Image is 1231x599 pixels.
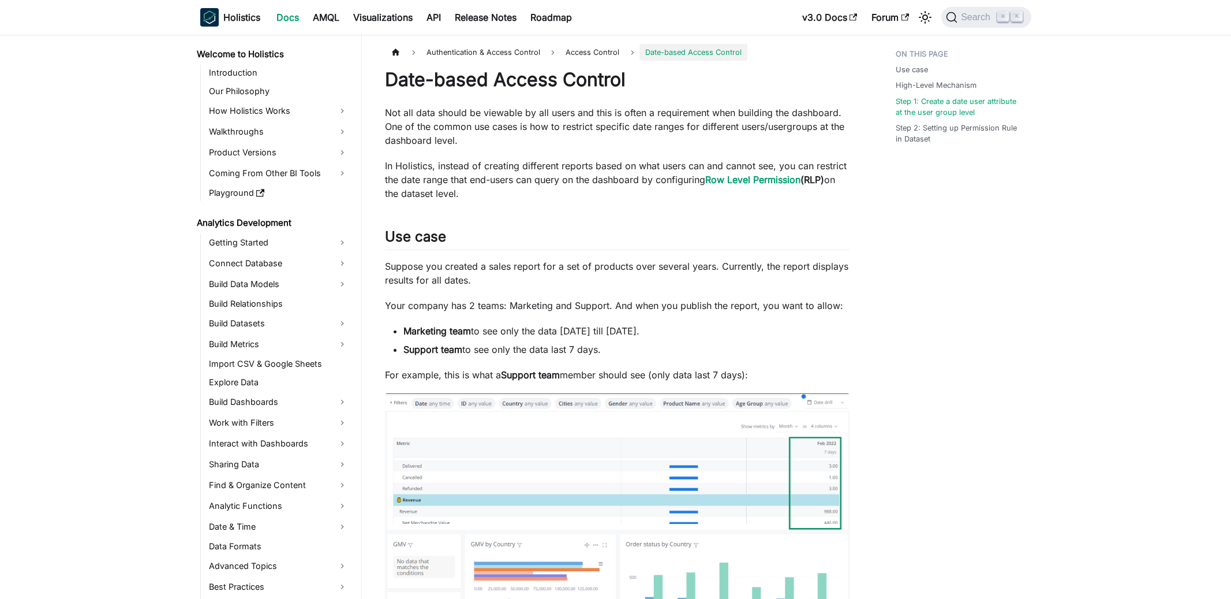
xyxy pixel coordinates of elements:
a: Interact with Dashboards [205,434,351,453]
strong: (RLP) [705,174,824,185]
a: Build Metrics [205,335,351,354]
a: Data Formats [205,538,351,555]
li: to see only the data last 7 days. [403,343,850,356]
span: Date-based Access Control [639,44,747,61]
a: Analytic Functions [205,497,351,515]
h2: Use case [385,228,850,250]
nav: Docs sidebar [189,35,362,599]
a: Advanced Topics [205,557,351,575]
p: Not all data should be viewable by all users and this is often a requirement when building the da... [385,106,850,147]
a: Forum [865,8,916,27]
a: Product Versions [205,143,351,162]
a: Row Level Permission [705,174,800,185]
a: Roadmap [523,8,579,27]
h1: Date-based Access Control [385,68,850,91]
a: Build Data Models [205,275,351,293]
a: Access Control [560,44,625,61]
a: Visualizations [346,8,420,27]
a: Home page [385,44,407,61]
a: Step 1: Create a date user attribute at the user group level [896,96,1024,118]
a: Import CSV & Google Sheets [205,356,351,372]
a: Getting Started [205,233,351,252]
a: Our Philosophy [205,83,351,99]
a: Welcome to Holistics [193,46,351,62]
img: Holistics [200,8,219,27]
p: Your company has 2 teams: Marketing and Support. And when you publish the report, you want to allow: [385,299,850,312]
span: Authentication & Access Control [421,44,546,61]
a: API [420,8,448,27]
a: Step 2: Setting up Permission Rule in Dataset [896,122,1024,144]
a: Use case [896,64,928,75]
strong: Marketing team [403,325,471,337]
span: Access Control [566,48,619,57]
p: Suppose you created a sales report for a set of products over several years. Currently, the repor... [385,259,850,287]
nav: Breadcrumbs [385,44,850,61]
a: Sharing Data [205,455,351,474]
kbd: ⌘ [997,12,1009,22]
a: Docs [270,8,306,27]
a: Walkthroughs [205,122,351,141]
a: Date & Time [205,518,351,536]
a: Introduction [205,65,351,81]
a: Build Relationships [205,296,351,312]
a: How Holistics Works [205,102,351,120]
a: Coming From Other BI Tools [205,164,351,183]
li: to see only the data [DATE] till [DATE]. [403,324,850,338]
button: Switch between dark and light mode (currently light mode) [916,8,934,27]
span: Search [957,12,997,23]
a: v3.0 Docs [795,8,865,27]
a: Work with Filters [205,414,351,432]
a: Explore Data [205,374,351,390]
p: In Holistics, instead of creating different reports based on what users can and cannot see, you c... [385,159,850,200]
a: AMQL [306,8,346,27]
a: Build Dashboards [205,393,351,411]
button: Search (Command+K) [941,7,1031,28]
a: Build Datasets [205,314,351,333]
a: HolisticsHolistics [200,8,260,27]
a: Connect Database [205,254,351,273]
strong: Support team [501,369,560,381]
a: Playground [205,185,351,201]
b: Holistics [223,10,260,24]
a: High-Level Mechanism [896,80,976,91]
a: Release Notes [448,8,523,27]
a: Best Practices [205,578,351,596]
strong: Support team [403,344,462,355]
kbd: K [1011,12,1023,22]
p: For example, this is what a member should see (only data last 7 days): [385,368,850,382]
a: Analytics Development [193,215,351,231]
a: Find & Organize Content [205,476,351,494]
